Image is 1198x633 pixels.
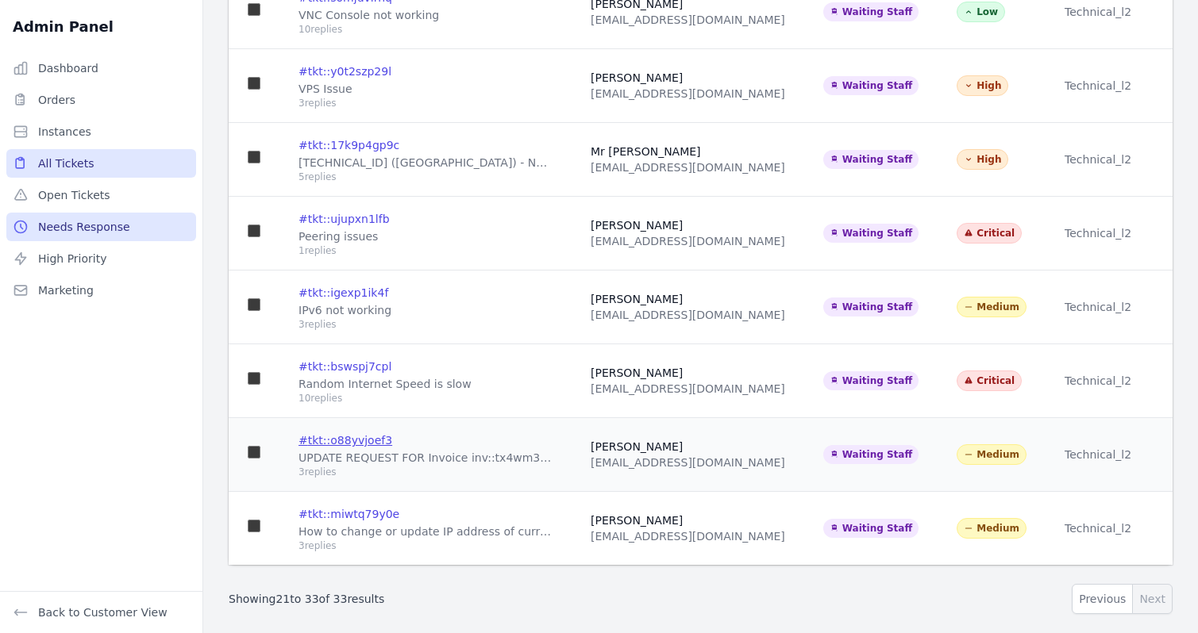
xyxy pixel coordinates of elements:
div: 3 replies [299,466,553,478]
a: Needs Response [6,213,196,241]
span: Critical [957,223,1022,244]
span: 33 [333,593,348,605]
div: 5 replies [299,171,553,183]
button: #tkt::bswspj7cpl [299,359,391,374]
span: 21 [275,593,290,605]
div: [PERSON_NAME] [591,70,785,86]
div: IPv6 not working [299,302,391,318]
td: Technical_l2 [1046,123,1169,197]
div: UPDATE REQUEST FOR Invoice inv::tx4wm3zzkt [299,450,553,466]
span: Waiting Staff [823,297,919,316]
span: Medium [957,518,1027,539]
a: Instances [6,117,196,146]
span: Low [957,2,1005,22]
div: [TECHNICAL_ID] ([GEOGRAPHIC_DATA]) - Network Issue [299,155,553,171]
span: Waiting Staff [823,224,919,243]
div: 10 replies [299,23,439,36]
span: 33 [305,593,319,605]
div: Random Internet Speed is slow [299,376,472,392]
div: [EMAIL_ADDRESS][DOMAIN_NAME] [591,381,785,397]
td: Technical_l2 [1046,418,1169,492]
a: Marketing [6,276,196,305]
div: 3 replies [299,97,391,109]
div: [EMAIL_ADDRESS][DOMAIN_NAME] [591,233,785,249]
span: Waiting Staff [823,445,919,464]
span: Waiting Staff [823,519,919,538]
div: How to change or update IP address of current VPS [299,524,553,539]
div: VNC Console not working [299,7,439,23]
button: Next [1132,584,1173,614]
span: Medium [957,444,1027,465]
span: Waiting Staff [823,76,919,95]
div: [PERSON_NAME] [591,365,785,381]
div: [EMAIL_ADDRESS][DOMAIN_NAME] [591,528,785,544]
span: Medium [957,297,1027,317]
a: High Priority [6,244,196,273]
span: Waiting Staff [823,2,919,21]
div: 1 replies [299,244,390,257]
div: [EMAIL_ADDRESS][DOMAIN_NAME] [591,455,785,470]
span: Waiting Staff [823,371,919,390]
div: [PERSON_NAME] [591,291,785,307]
div: [EMAIL_ADDRESS][DOMAIN_NAME] [591,86,785,102]
div: Mr [PERSON_NAME] [591,144,785,159]
div: 3 replies [299,539,553,552]
button: #tkt::17k9p4gp9c [299,137,399,153]
a: Orders [6,86,196,114]
h2: Admin Panel [13,16,114,38]
button: #tkt::o88yvjoef3 [299,432,392,448]
td: Technical_l2 [1046,344,1169,418]
div: 10 replies [299,392,472,405]
td: Technical_l2 [1046,49,1169,123]
span: High [957,149,1008,170]
button: #tkt::miwtq79y0e [299,506,399,522]
td: Technical_l2 [1046,197,1169,270]
div: [EMAIL_ADDRESS][DOMAIN_NAME] [591,307,785,323]
button: #tkt::y0t2szp29l [299,63,391,79]
button: #tkt::igexp1ik4f [299,285,388,301]
div: Peering issues [299,228,390,244]
a: Open Tickets [6,181,196,209]
button: Previous [1072,584,1133,614]
div: [EMAIL_ADDRESS][DOMAIN_NAME] [591,12,785,28]
span: Critical [957,370,1022,391]
td: Technical_l2 [1046,492,1169,566]
div: [EMAIL_ADDRESS][DOMAIN_NAME] [591,159,785,175]
a: Back to Customer View [13,604,168,620]
div: [PERSON_NAME] [591,217,785,233]
div: [PERSON_NAME] [591,512,785,528]
span: Waiting Staff [823,150,919,169]
a: Dashboard [6,54,196,82]
a: All Tickets [6,149,196,178]
div: [PERSON_NAME] [591,439,785,455]
div: VPS Issue [299,81,391,97]
span: High [957,75,1008,96]
td: Technical_l2 [1046,270,1169,344]
button: #tkt::ujupxn1lfb [299,211,390,227]
p: Showing to of results [229,591,384,607]
div: 3 replies [299,318,391,331]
